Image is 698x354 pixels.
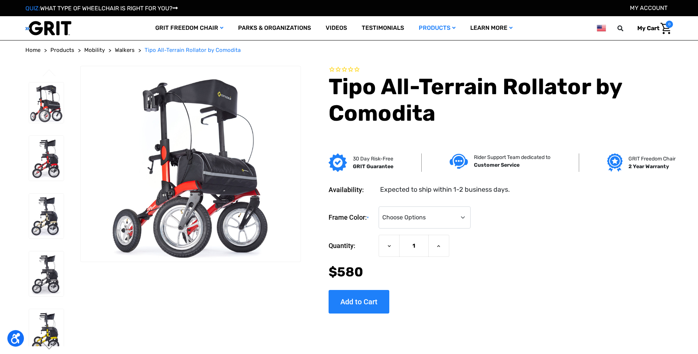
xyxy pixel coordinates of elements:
a: Mobility [84,46,105,54]
a: Tipo All-Terrain Rollator by Comodita [145,46,241,54]
img: Tipo All-Terrain Rollator by Comodita [29,194,64,238]
span: My Cart [637,25,659,32]
button: Go to slide 2 of 2 [42,69,57,78]
img: Cart [660,23,671,34]
label: Quantity: [329,235,375,257]
span: Home [25,47,40,53]
a: Videos [318,16,354,40]
a: Parks & Organizations [231,16,318,40]
dt: Availability: [329,185,375,195]
button: Go to slide 2 of 2 [42,342,57,351]
dd: Expected to ship within 1-2 business days. [380,185,510,195]
img: Tipo All-Terrain Rollator by Comodita [81,66,300,262]
a: QUIZ:WHAT TYPE OF WHEELCHAIR IS RIGHT FOR YOU? [25,5,178,12]
img: Tipo All-Terrain Rollator by Comodita [29,136,64,181]
strong: Customer Service [474,162,520,168]
p: Rider Support Team dedicated to [474,153,550,161]
img: Grit freedom [607,153,622,172]
span: Products [50,47,74,53]
span: $580 [329,264,363,280]
img: Tipo All-Terrain Rollator by Comodita [29,309,64,354]
span: Rated 0.0 out of 5 stars 0 reviews [329,66,673,74]
span: Tipo All-Terrain Rollator by Comodita [145,47,241,53]
img: Tipo All-Terrain Rollator by Comodita [29,82,64,123]
img: us.png [597,24,606,33]
a: Products [50,46,74,54]
span: 0 [666,21,673,28]
strong: GRIT Guarantee [353,163,393,170]
input: Search [621,21,632,36]
a: Cart with 0 items [632,21,673,36]
nav: Breadcrumb [25,46,673,54]
a: Testimonials [354,16,411,40]
img: GRIT Guarantee [329,153,347,172]
label: Frame Color: [329,206,375,229]
a: GRIT Freedom Chair [148,16,231,40]
img: Customer service [450,154,468,169]
p: 30 Day Risk-Free [353,155,393,163]
span: Mobility [84,47,105,53]
p: GRIT Freedom Chair [628,155,676,163]
h1: Tipo All-Terrain Rollator by Comodita [329,74,673,127]
img: Tipo All-Terrain Rollator by Comodita [29,251,64,296]
span: Walkers [115,47,135,53]
a: Account [630,4,667,11]
a: Home [25,46,40,54]
a: Products [411,16,463,40]
input: Add to Cart [329,290,389,314]
a: Learn More [463,16,520,40]
strong: 2 Year Warranty [628,163,669,170]
span: QUIZ: [25,5,40,12]
img: GRIT All-Terrain Wheelchair and Mobility Equipment [25,21,71,36]
a: Walkers [115,46,135,54]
